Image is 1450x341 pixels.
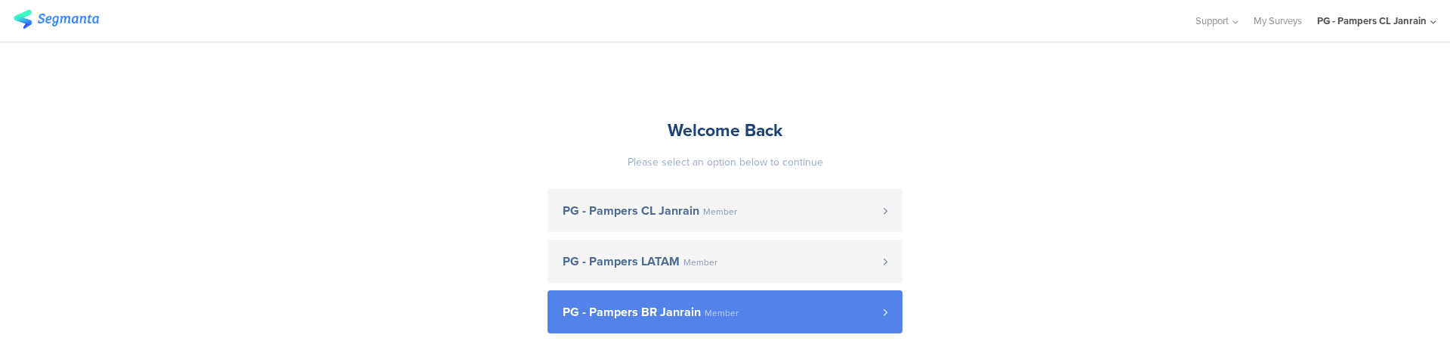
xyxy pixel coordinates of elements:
div: PG - Pampers CL Janrain [1317,14,1427,28]
span: Member [705,308,739,318]
span: PG - Pampers CL Janrain [563,205,699,217]
span: Member [703,207,737,216]
div: Welcome Back [548,117,902,143]
div: Please select an option below to continue [548,154,902,170]
span: Member [683,258,717,267]
span: PG - Pampers LATAM [563,256,680,268]
a: PG - Pampers LATAM Member [548,240,902,283]
img: segmanta logo [14,10,99,29]
a: PG - Pampers CL Janrain Member [548,189,902,232]
a: PG - Pampers BR Janrain Member [548,290,902,333]
span: Support [1195,14,1229,28]
span: PG - Pampers BR Janrain [563,306,701,318]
